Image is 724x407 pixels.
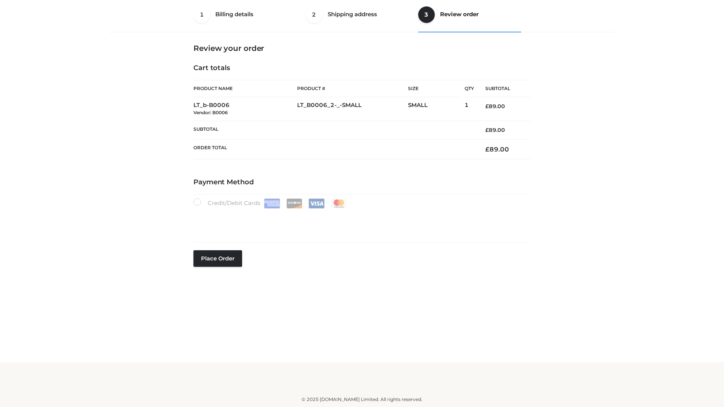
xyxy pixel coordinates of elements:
iframe: Secure payment input frame [192,207,529,234]
label: Credit/Debit Cards [193,198,348,208]
button: Place order [193,250,242,267]
bdi: 89.00 [485,145,509,153]
th: Qty [465,80,474,97]
img: Discover [286,199,302,208]
div: © 2025 [DOMAIN_NAME] Limited. All rights reserved. [112,396,612,403]
th: Order Total [193,139,474,159]
th: Product Name [193,80,297,97]
h4: Payment Method [193,178,531,187]
th: Size [408,80,461,97]
span: £ [485,127,489,133]
th: Subtotal [474,80,531,97]
bdi: 89.00 [485,127,505,133]
span: £ [485,103,489,110]
td: SMALL [408,97,465,121]
td: LT_b-B0006 [193,97,297,121]
td: LT_B0006_2-_-SMALL [297,97,408,121]
span: £ [485,145,489,153]
td: 1 [465,97,474,121]
h4: Cart totals [193,64,531,72]
th: Subtotal [193,121,474,139]
img: Visa [308,199,325,208]
img: Mastercard [331,199,347,208]
bdi: 89.00 [485,103,505,110]
th: Product # [297,80,408,97]
small: Vendor: B0006 [193,110,228,115]
img: Amex [264,199,280,208]
h3: Review your order [193,44,531,53]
